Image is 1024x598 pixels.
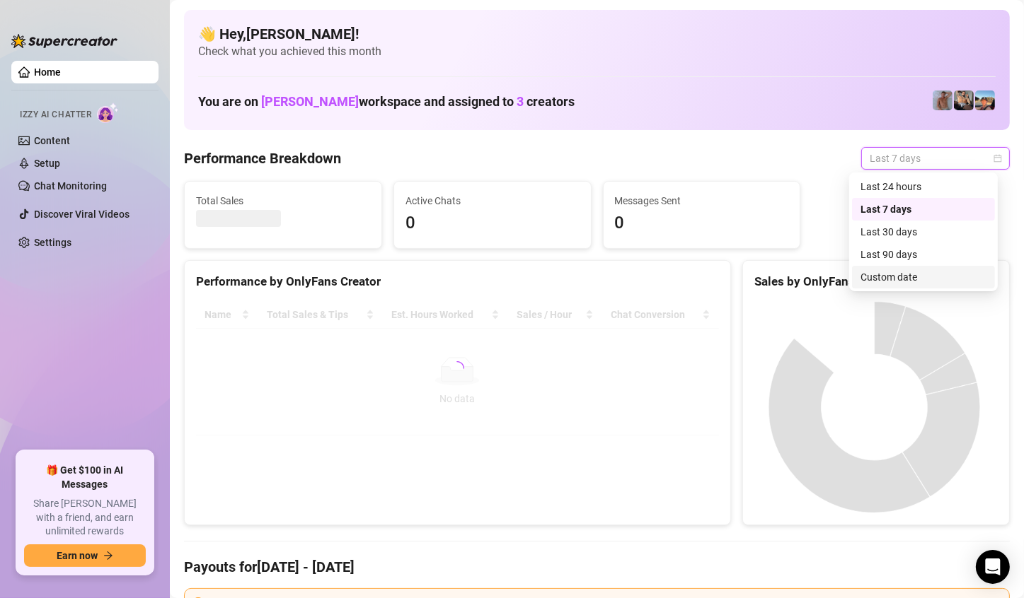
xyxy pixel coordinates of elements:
div: Last 30 days [852,221,995,243]
a: Settings [34,237,71,248]
button: Earn nowarrow-right [24,544,146,567]
div: Last 30 days [861,224,986,240]
h1: You are on workspace and assigned to creators [198,94,575,110]
h4: 👋 Hey, [PERSON_NAME] ! [198,24,996,44]
a: Content [34,135,70,146]
span: Messages Sent [615,193,789,209]
h4: Payouts for [DATE] - [DATE] [184,557,1010,577]
span: 🎁 Get $100 in AI Messages [24,464,146,491]
span: Share [PERSON_NAME] with a friend, and earn unlimited rewards [24,497,146,539]
a: Home [34,66,61,78]
span: 0 [405,210,580,237]
img: George [954,90,974,110]
span: calendar [994,154,1002,163]
div: Custom date [861,269,986,285]
span: Active Chats [405,193,580,209]
div: Last 7 days [861,201,986,217]
div: Last 24 hours [861,179,986,194]
div: Last 24 hours [852,175,995,198]
span: 3 [517,94,524,109]
span: [PERSON_NAME] [261,94,359,109]
a: Discover Viral Videos [34,209,130,220]
div: Last 7 days [852,198,995,221]
div: Custom date [852,266,995,288]
span: arrow-right [103,551,113,561]
img: AI Chatter [97,102,119,123]
div: Last 90 days [852,243,995,266]
span: loading [447,358,467,378]
div: Last 90 days [861,247,986,262]
div: Performance by OnlyFans Creator [196,272,719,291]
a: Chat Monitoring [34,180,107,192]
span: 0 [615,210,789,237]
span: Last 7 days [870,148,1001,169]
span: Total Sales [196,193,370,209]
span: Izzy AI Chatter [20,108,91,122]
div: Open Intercom Messenger [976,550,1010,584]
h4: Performance Breakdown [184,148,341,168]
div: Sales by OnlyFans Creator [754,272,998,291]
span: Earn now [57,550,98,561]
a: Setup [34,158,60,169]
img: Zach [975,90,995,110]
img: Joey [933,90,953,110]
span: Check what you achieved this month [198,44,996,59]
img: logo-BBDzfeDw.svg [11,34,117,48]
